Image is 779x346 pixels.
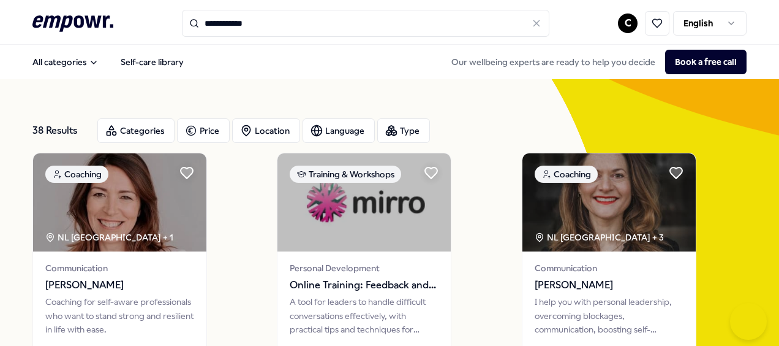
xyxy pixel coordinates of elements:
button: Categories [97,118,175,143]
div: Training & Workshops [290,166,401,183]
div: Coaching [45,166,108,183]
img: package image [277,153,451,252]
div: Our wellbeing experts are ready to help you decide [442,50,747,74]
button: Language [303,118,375,143]
img: package image [522,153,696,252]
div: NL [GEOGRAPHIC_DATA] + 3 [535,231,664,244]
div: Coaching [535,166,598,183]
iframe: Help Scout Beacon - Open [730,303,767,340]
div: 38 Results [32,118,88,143]
a: Self-care library [111,50,194,74]
div: NL [GEOGRAPHIC_DATA] + 1 [45,231,173,244]
img: package image [33,153,206,252]
div: Coaching for self-aware professionals who want to stand strong and resilient in life with ease. [45,295,194,336]
span: Online Training: Feedback and Conflict Management [290,277,438,293]
input: Search for products, categories or subcategories [182,10,549,37]
span: Personal Development [290,261,438,275]
button: Location [232,118,300,143]
button: All categories [23,50,108,74]
nav: Main [23,50,194,74]
span: Communication [45,261,194,275]
button: Type [377,118,430,143]
div: A tool for leaders to handle difficult conversations effectively, with practical tips and techniq... [290,295,438,336]
button: C [618,13,638,33]
span: [PERSON_NAME] [45,277,194,293]
button: Book a free call [665,50,747,74]
div: I help you with personal leadership, overcoming blockages, communication, boosting self-confidenc... [535,295,683,336]
button: Price [177,118,230,143]
span: Communication [535,261,683,275]
span: [PERSON_NAME] [535,277,683,293]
